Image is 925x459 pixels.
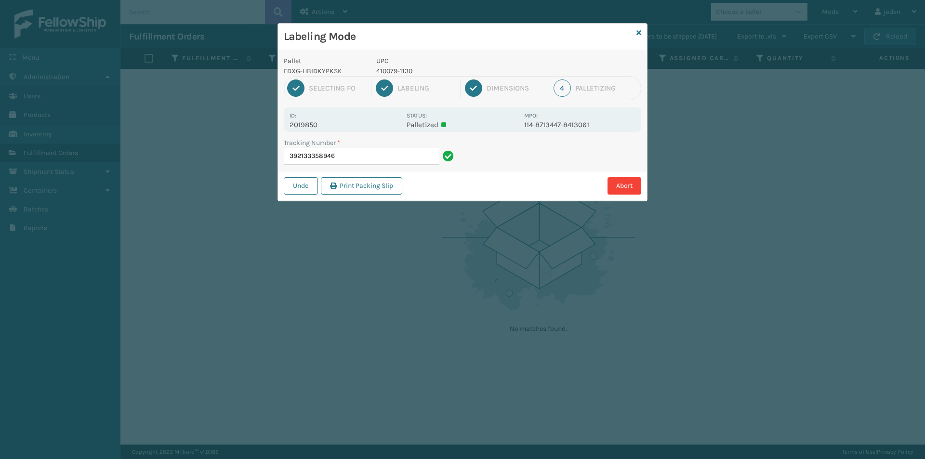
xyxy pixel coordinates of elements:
[287,79,304,97] div: 1
[290,120,401,129] p: 2019850
[284,29,633,44] h3: Labeling Mode
[290,112,296,119] label: Id:
[284,66,365,76] p: FDXG-HBIDKYPKSK
[407,120,518,129] p: Palletized
[524,112,538,119] label: MPO:
[284,138,340,148] label: Tracking Number
[397,84,455,92] div: Labeling
[284,56,365,66] p: Pallet
[309,84,367,92] div: Selecting FO
[608,177,641,195] button: Abort
[524,120,635,129] p: 114-8713447-8413061
[465,79,482,97] div: 3
[407,112,427,119] label: Status:
[376,56,518,66] p: UPC
[376,79,393,97] div: 2
[575,84,638,92] div: Palletizing
[487,84,544,92] div: Dimensions
[284,177,318,195] button: Undo
[321,177,402,195] button: Print Packing Slip
[376,66,518,76] p: 410079-1130
[554,79,571,97] div: 4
